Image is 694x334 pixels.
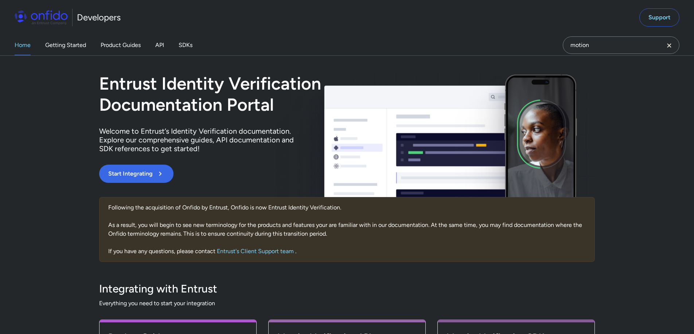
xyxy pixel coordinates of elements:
[99,282,595,296] h3: Integrating with Entrust
[179,35,192,55] a: SDKs
[15,35,31,55] a: Home
[101,35,141,55] a: Product Guides
[99,73,446,115] h1: Entrust Identity Verification Documentation Portal
[99,165,446,183] a: Start Integrating
[99,299,595,308] span: Everything you need to start your integration
[639,8,679,27] a: Support
[217,248,295,255] a: Entrust's Client Support team
[99,127,303,153] p: Welcome to Entrust’s Identity Verification documentation. Explore our comprehensive guides, API d...
[77,12,121,23] h1: Developers
[99,165,173,183] button: Start Integrating
[15,10,68,25] img: Onfido Logo
[665,41,674,50] svg: Clear search field button
[45,35,86,55] a: Getting Started
[99,197,595,262] div: Following the acquisition of Onfido by Entrust, Onfido is now Entrust Identity Verification. As a...
[563,36,679,54] input: Onfido search input field
[155,35,164,55] a: API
